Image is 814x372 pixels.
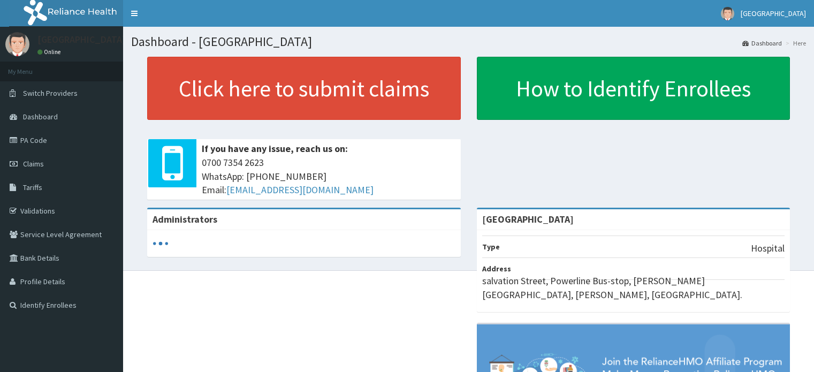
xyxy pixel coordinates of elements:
span: [GEOGRAPHIC_DATA] [741,9,806,18]
b: Type [482,242,500,252]
strong: [GEOGRAPHIC_DATA] [482,213,574,225]
a: Online [37,48,63,56]
p: salvation Street, Powerline Bus-stop, [PERSON_NAME][GEOGRAPHIC_DATA], [PERSON_NAME], [GEOGRAPHIC_... [482,274,785,301]
span: 0700 7354 2623 WhatsApp: [PHONE_NUMBER] Email: [202,156,455,197]
img: User Image [721,7,734,20]
li: Here [783,39,806,48]
p: Hospital [751,241,785,255]
img: User Image [5,32,29,56]
a: Dashboard [742,39,782,48]
svg: audio-loading [153,236,169,252]
span: Tariffs [23,183,42,192]
span: Dashboard [23,112,58,122]
a: Click here to submit claims [147,57,461,120]
b: Administrators [153,213,217,225]
span: Claims [23,159,44,169]
h1: Dashboard - [GEOGRAPHIC_DATA] [131,35,806,49]
b: Address [482,264,511,274]
b: If you have any issue, reach us on: [202,142,348,155]
a: How to Identify Enrollees [477,57,790,120]
p: [GEOGRAPHIC_DATA] [37,35,126,44]
a: [EMAIL_ADDRESS][DOMAIN_NAME] [226,184,374,196]
span: Switch Providers [23,88,78,98]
